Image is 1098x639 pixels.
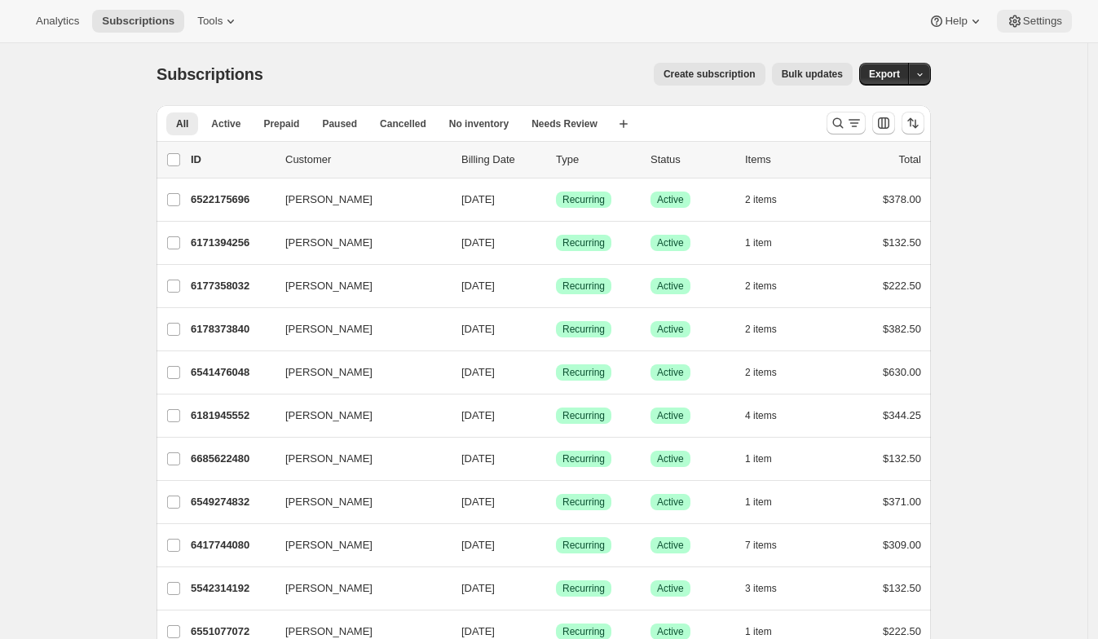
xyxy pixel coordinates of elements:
[859,63,910,86] button: Export
[657,280,684,293] span: Active
[191,152,272,168] p: ID
[461,236,495,249] span: [DATE]
[883,236,921,249] span: $132.50
[899,152,921,168] p: Total
[276,446,439,472] button: [PERSON_NAME]
[285,451,373,467] span: [PERSON_NAME]
[782,68,843,81] span: Bulk updates
[461,409,495,421] span: [DATE]
[657,539,684,552] span: Active
[657,236,684,249] span: Active
[157,65,263,83] span: Subscriptions
[285,192,373,208] span: [PERSON_NAME]
[191,534,921,557] div: 6417744080[PERSON_NAME][DATE]SuccessRecurringSuccessActive7 items$309.00
[562,366,605,379] span: Recurring
[745,188,795,211] button: 2 items
[664,68,756,81] span: Create subscription
[191,152,921,168] div: IDCustomerBilling DateTypeStatusItemsTotal
[562,539,605,552] span: Recurring
[657,452,684,465] span: Active
[562,236,605,249] span: Recurring
[191,235,272,251] p: 6171394256
[745,366,777,379] span: 2 items
[883,452,921,465] span: $132.50
[176,117,188,130] span: All
[380,117,426,130] span: Cancelled
[461,539,495,551] span: [DATE]
[191,231,921,254] div: 6171394256[PERSON_NAME][DATE]SuccessRecurringSuccessActive1 item$132.50
[285,235,373,251] span: [PERSON_NAME]
[461,452,495,465] span: [DATE]
[745,323,777,336] span: 2 items
[562,193,605,206] span: Recurring
[745,577,795,600] button: 3 items
[276,489,439,515] button: [PERSON_NAME]
[562,582,605,595] span: Recurring
[461,496,495,508] span: [DATE]
[531,117,598,130] span: Needs Review
[562,280,605,293] span: Recurring
[461,280,495,292] span: [DATE]
[562,496,605,509] span: Recurring
[869,68,900,81] span: Export
[187,10,249,33] button: Tools
[745,539,777,552] span: 7 items
[562,409,605,422] span: Recurring
[883,625,921,637] span: $222.50
[211,117,240,130] span: Active
[883,582,921,594] span: $132.50
[745,582,777,595] span: 3 items
[745,447,790,470] button: 1 item
[997,10,1072,33] button: Settings
[461,323,495,335] span: [DATE]
[285,321,373,337] span: [PERSON_NAME]
[562,625,605,638] span: Recurring
[883,496,921,508] span: $371.00
[657,323,684,336] span: Active
[657,409,684,422] span: Active
[883,280,921,292] span: $222.50
[745,193,777,206] span: 2 items
[276,316,439,342] button: [PERSON_NAME]
[449,117,509,130] span: No inventory
[191,278,272,294] p: 6177358032
[745,231,790,254] button: 1 item
[191,577,921,600] div: 5542314192[PERSON_NAME][DATE]SuccessRecurringSuccessActive3 items$132.50
[945,15,967,28] span: Help
[276,403,439,429] button: [PERSON_NAME]
[745,534,795,557] button: 7 items
[461,625,495,637] span: [DATE]
[197,15,223,28] span: Tools
[191,364,272,381] p: 6541476048
[745,404,795,427] button: 4 items
[276,359,439,386] button: [PERSON_NAME]
[285,408,373,424] span: [PERSON_NAME]
[191,451,272,467] p: 6685622480
[276,273,439,299] button: [PERSON_NAME]
[191,491,921,513] div: 6549274832[PERSON_NAME][DATE]SuccessRecurringSuccessActive1 item$371.00
[191,408,272,424] p: 6181945552
[191,192,272,208] p: 6522175696
[657,496,684,509] span: Active
[611,112,637,135] button: Create new view
[657,193,684,206] span: Active
[191,318,921,341] div: 6178373840[PERSON_NAME][DATE]SuccessRecurringSuccessActive2 items$382.50
[562,323,605,336] span: Recurring
[285,152,448,168] p: Customer
[902,112,924,134] button: Sort the results
[191,494,272,510] p: 6549274832
[745,236,772,249] span: 1 item
[745,152,827,168] div: Items
[191,188,921,211] div: 6522175696[PERSON_NAME][DATE]SuccessRecurringSuccessActive2 items$378.00
[276,575,439,602] button: [PERSON_NAME]
[276,230,439,256] button: [PERSON_NAME]
[36,15,79,28] span: Analytics
[827,112,866,134] button: Search and filter results
[745,409,777,422] span: 4 items
[276,187,439,213] button: [PERSON_NAME]
[556,152,637,168] div: Type
[461,193,495,205] span: [DATE]
[102,15,174,28] span: Subscriptions
[191,447,921,470] div: 6685622480[PERSON_NAME][DATE]SuccessRecurringSuccessActive1 item$132.50
[745,280,777,293] span: 2 items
